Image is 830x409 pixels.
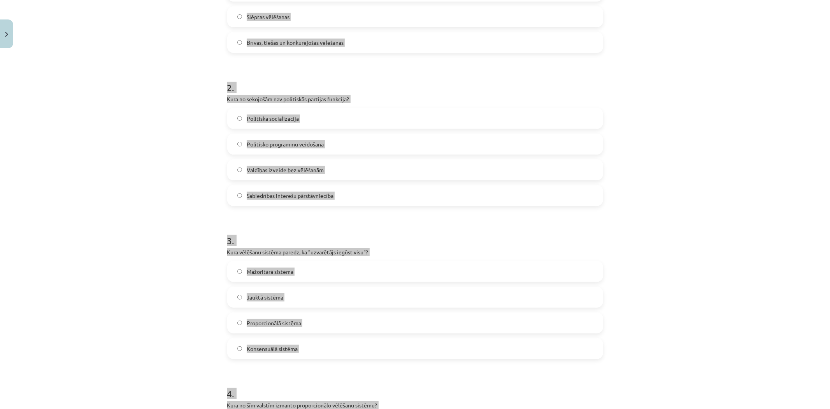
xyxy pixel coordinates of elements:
span: Sabiedrības interešu pārstāvniecība [247,192,333,200]
input: Proporcionālā sistēma [237,321,242,326]
span: Proporcionālā sistēma [247,319,301,327]
span: Konsensuālā sistēma [247,345,298,353]
input: Politiskā socializācija [237,116,242,121]
img: icon-close-lesson-0947bae3869378f0d4975bcd49f059093ad1ed9edebbc8119c70593378902aed.svg [5,32,8,37]
p: Kura vēlēšanu sistēma paredz, ka "uzvarētājs iegūst visu"? [227,248,603,256]
span: Jauktā sistēma [247,293,283,301]
h1: 2 . [227,69,603,93]
input: Valdības izveide bez vēlēšanām [237,167,242,173]
span: Mažoritārā sistēma [247,268,293,276]
input: Konsensuālā sistēma [237,346,242,351]
input: Jauktā sistēma [237,295,242,300]
p: Kura no sekojošām nav politiskās partijas funkcija? [227,95,603,103]
span: Valdības izveide bez vēlēšanām [247,166,324,174]
span: Brīvas, tiešas un konkurējošas vēlēšanas [247,39,344,47]
h1: 3 . [227,222,603,246]
span: Politisko programmu veidošana [247,140,324,148]
input: Brīvas, tiešas un konkurējošas vēlēšanas [237,40,242,45]
input: Politisko programmu veidošana [237,142,242,147]
input: Mažoritārā sistēma [237,269,242,274]
input: Sabiedrības interešu pārstāvniecība [237,193,242,198]
span: Slēptas vēlēšanas [247,13,290,21]
input: Slēptas vēlēšanas [237,14,242,19]
span: Politiskā socializācija [247,115,299,123]
h1: 4 . [227,375,603,399]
